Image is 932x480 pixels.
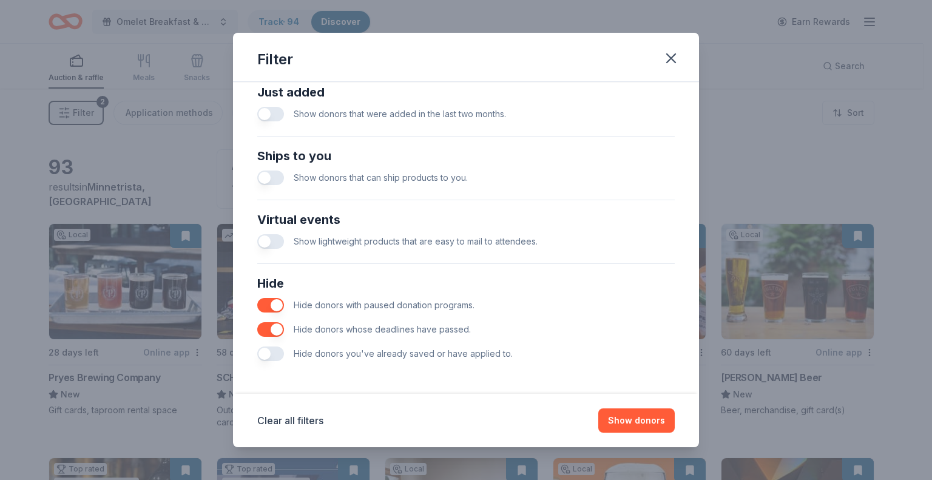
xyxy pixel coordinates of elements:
div: Filter [257,50,293,69]
button: Clear all filters [257,413,323,428]
span: Show donors that were added in the last two months. [294,109,506,119]
div: Hide [257,274,675,293]
div: Virtual events [257,210,675,229]
div: Ships to you [257,146,675,166]
span: Show donors that can ship products to you. [294,172,468,183]
span: Hide donors whose deadlines have passed. [294,324,471,334]
button: Show donors [598,408,675,433]
span: Hide donors with paused donation programs. [294,300,474,310]
span: Hide donors you've already saved or have applied to. [294,348,513,359]
span: Show lightweight products that are easy to mail to attendees. [294,236,538,246]
div: Just added [257,83,675,102]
